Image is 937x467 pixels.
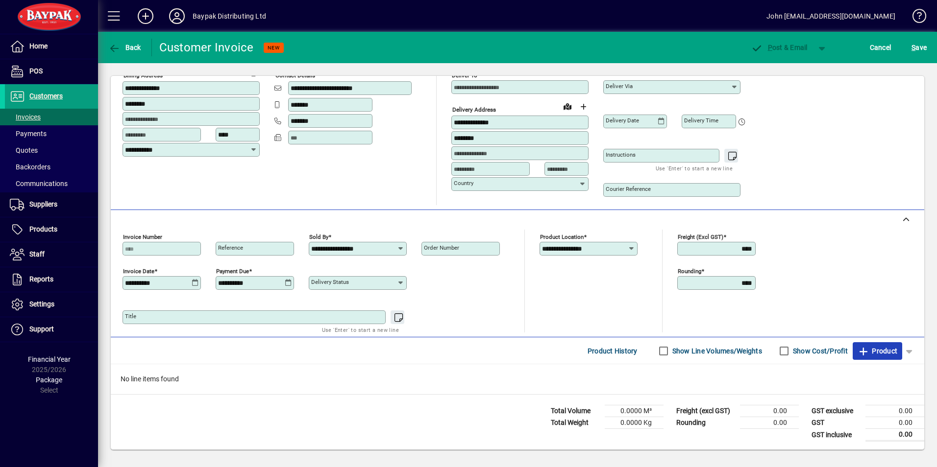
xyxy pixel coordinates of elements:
[5,109,98,125] a: Invoices
[870,40,891,55] span: Cancel
[766,8,895,24] div: John [EMAIL_ADDRESS][DOMAIN_NAME]
[791,346,848,356] label: Show Cost/Profit
[5,317,98,342] a: Support
[807,417,865,429] td: GST
[740,417,799,429] td: 0.00
[5,175,98,192] a: Communications
[865,417,924,429] td: 0.00
[10,163,50,171] span: Backorders
[29,325,54,333] span: Support
[671,405,740,417] td: Freight (excl GST)
[858,343,897,359] span: Product
[125,313,136,320] mat-label: Title
[28,355,71,363] span: Financial Year
[912,44,915,51] span: S
[867,39,894,56] button: Cancel
[5,292,98,317] a: Settings
[670,346,762,356] label: Show Line Volumes/Weights
[540,233,584,240] mat-label: Product location
[98,39,152,56] app-page-header-button: Back
[218,244,243,251] mat-label: Reference
[5,159,98,175] a: Backorders
[159,40,254,55] div: Customer Invoice
[111,364,924,394] div: No line items found
[130,7,161,25] button: Add
[684,117,718,124] mat-label: Delivery time
[10,113,41,121] span: Invoices
[768,44,772,51] span: P
[193,8,266,24] div: Baypak Distributing Ltd
[10,180,68,187] span: Communications
[29,225,57,233] span: Products
[5,125,98,142] a: Payments
[807,429,865,441] td: GST inclusive
[546,405,605,417] td: Total Volume
[575,99,591,115] button: Choose address
[606,83,633,90] mat-label: Deliver via
[905,2,925,34] a: Knowledge Base
[584,342,641,360] button: Product History
[605,405,664,417] td: 0.0000 M³
[311,279,349,285] mat-label: Delivery status
[29,42,48,50] span: Home
[424,244,459,251] mat-label: Order number
[546,417,605,429] td: Total Weight
[740,405,799,417] td: 0.00
[36,376,62,384] span: Package
[108,44,141,51] span: Back
[247,65,262,80] button: Copy to Delivery address
[5,34,98,59] a: Home
[10,130,47,138] span: Payments
[606,186,651,192] mat-label: Courier Reference
[656,163,733,174] mat-hint: Use 'Enter' to start a new line
[606,151,636,158] mat-label: Instructions
[5,242,98,267] a: Staff
[605,417,664,429] td: 0.0000 Kg
[454,180,473,187] mat-label: Country
[588,343,638,359] span: Product History
[268,45,280,51] span: NEW
[912,40,927,55] span: ave
[29,92,63,100] span: Customers
[865,429,924,441] td: 0.00
[5,267,98,292] a: Reports
[29,67,43,75] span: POS
[853,342,902,360] button: Product
[29,300,54,308] span: Settings
[751,44,808,51] span: ost & Email
[807,405,865,417] td: GST exclusive
[216,268,249,275] mat-label: Payment due
[29,250,45,258] span: Staff
[123,268,154,275] mat-label: Invoice date
[671,417,740,429] td: Rounding
[746,39,813,56] button: Post & Email
[5,142,98,159] a: Quotes
[231,64,247,80] a: View on map
[865,405,924,417] td: 0.00
[29,200,57,208] span: Suppliers
[106,39,144,56] button: Back
[322,324,399,335] mat-hint: Use 'Enter' to start a new line
[5,192,98,217] a: Suppliers
[678,268,701,275] mat-label: Rounding
[560,98,575,114] a: View on map
[29,275,53,283] span: Reports
[309,233,328,240] mat-label: Sold by
[161,7,193,25] button: Profile
[10,146,38,154] span: Quotes
[606,117,639,124] mat-label: Delivery date
[123,233,162,240] mat-label: Invoice number
[5,59,98,84] a: POS
[5,217,98,242] a: Products
[909,39,929,56] button: Save
[678,233,723,240] mat-label: Freight (excl GST)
